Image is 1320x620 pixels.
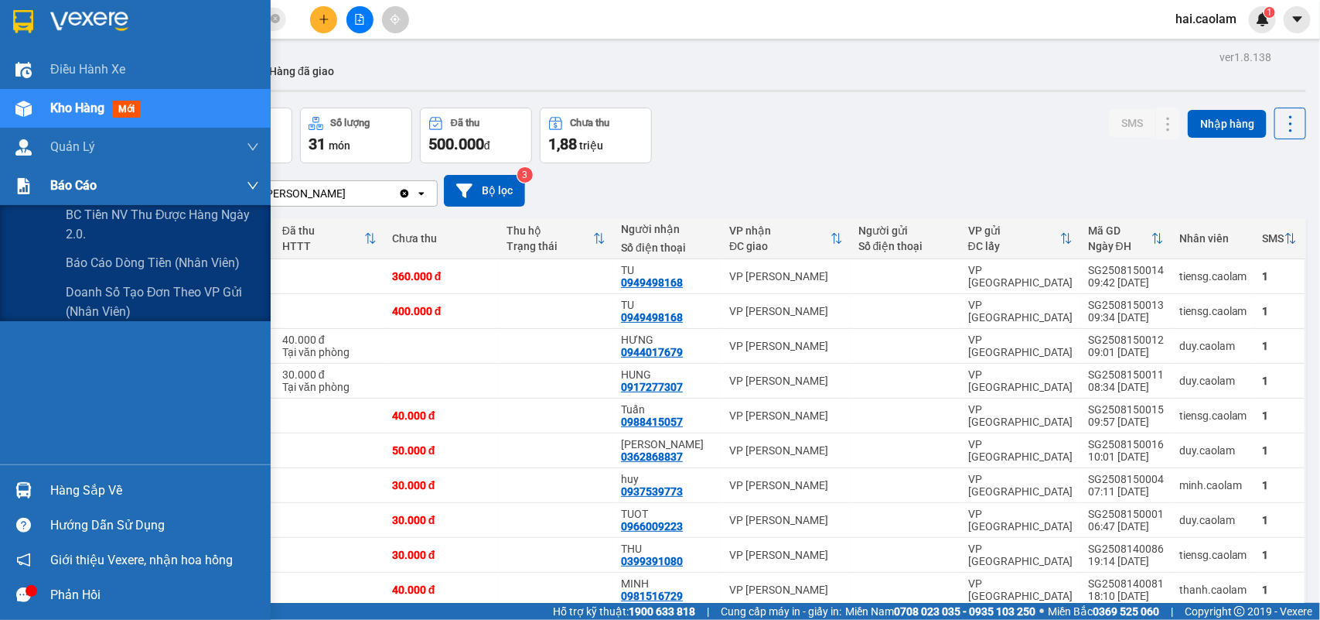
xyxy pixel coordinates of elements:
[50,137,95,156] span: Quản Lý
[968,299,1073,324] div: VP [GEOGRAPHIC_DATA]
[1263,514,1297,526] div: 1
[15,101,32,117] img: warehouse-icon
[1088,311,1164,324] div: 09:34 [DATE]
[621,334,714,346] div: HƯNG
[392,444,491,457] div: 50.000 đ
[1093,605,1159,618] strong: 0369 525 060
[1088,450,1164,463] div: 10:01 [DATE]
[66,253,240,272] span: Báo cáo dòng tiền (nhân viên)
[1088,508,1164,520] div: SG2508150001
[1088,590,1164,602] div: 18:10 [DATE]
[1088,485,1164,498] div: 07:11 [DATE]
[729,340,843,352] div: VP [PERSON_NAME]
[1088,577,1164,590] div: SG2508140081
[968,403,1073,428] div: VP [GEOGRAPHIC_DATA]
[50,101,104,115] span: Kho hàng
[548,135,577,153] span: 1,88
[1179,584,1247,596] div: thanh.caolam
[247,180,259,192] span: down
[729,549,843,561] div: VP [PERSON_NAME]
[729,444,843,457] div: VP [PERSON_NAME]
[621,543,714,555] div: THU
[112,101,141,118] span: mới
[553,603,695,620] span: Hỗ trợ kỹ thuật:
[1048,603,1159,620] span: Miền Bắc
[707,603,709,620] span: |
[629,605,695,618] strong: 1900 633 818
[621,223,714,235] div: Người nhận
[1088,438,1164,450] div: SG2508150016
[331,118,370,128] div: Số lượng
[858,240,953,252] div: Số điện thoại
[729,224,831,237] div: VP nhận
[1088,403,1164,416] div: SG2508150015
[729,240,831,252] div: ĐC giao
[247,141,259,153] span: down
[310,6,337,33] button: plus
[621,381,683,393] div: 0917277307
[398,187,411,200] svg: Clear value
[968,334,1073,358] div: VP [GEOGRAPHIC_DATA]
[621,577,714,590] div: MINH
[571,118,610,128] div: Chưa thu
[1179,444,1247,457] div: duy.caolam
[66,205,259,244] span: BC Tiền NV thu được hàng ngày 2.0.
[15,139,32,156] img: warehouse-icon
[50,584,259,607] div: Phản hồi
[517,167,533,183] sup: 3
[621,508,714,520] div: TUOT
[1080,218,1172,259] th: Toggle SortBy
[621,590,683,602] div: 0981516729
[392,479,491,492] div: 30.000 đ
[168,19,205,57] img: logo.jpg
[968,264,1073,289] div: VP [GEOGRAPHIC_DATA]
[392,584,491,596] div: 40.000 đ
[1264,7,1275,18] sup: 1
[621,299,714,311] div: TU
[1179,409,1247,422] div: tiensg.caolam
[347,186,349,201] input: Selected VP Phan Thiết.
[621,264,714,276] div: TU
[1088,299,1164,311] div: SG2508150013
[729,479,843,492] div: VP [PERSON_NAME]
[621,403,714,416] div: Tuấn
[729,584,843,596] div: VP [PERSON_NAME]
[1219,49,1271,66] div: ver 1.8.138
[15,178,32,194] img: solution-icon
[1088,543,1164,555] div: SG2508140086
[16,518,31,533] span: question-circle
[1263,305,1297,317] div: 1
[1263,270,1297,283] div: 1
[415,187,428,200] svg: open
[282,224,364,237] div: Đã thu
[1088,520,1164,533] div: 06:47 [DATE]
[13,10,33,33] img: logo-vxr
[1291,12,1305,26] span: caret-down
[721,218,851,259] th: Toggle SortBy
[1263,375,1297,387] div: 1
[1263,340,1297,352] div: 1
[1088,473,1164,485] div: SG2508150004
[1179,514,1247,526] div: duy.caolam
[1088,346,1164,358] div: 09:01 [DATE]
[15,62,32,78] img: warehouse-icon
[729,270,843,283] div: VP [PERSON_NAME]
[1088,368,1164,381] div: SG2508150011
[130,74,213,93] li: (c) 2017
[1171,603,1173,620] span: |
[392,549,491,561] div: 30.000 đ
[858,224,953,237] div: Người gửi
[1088,416,1164,428] div: 09:57 [DATE]
[845,603,1035,620] span: Miền Nam
[729,305,843,317] div: VP [PERSON_NAME]
[319,14,329,25] span: plus
[1263,584,1297,596] div: 1
[968,224,1060,237] div: VP gửi
[50,60,125,79] span: Điều hành xe
[1088,555,1164,567] div: 19:14 [DATE]
[1163,9,1249,29] span: hai.caolam
[968,543,1073,567] div: VP [GEOGRAPHIC_DATA]
[960,218,1080,259] th: Toggle SortBy
[968,240,1060,252] div: ĐC lấy
[50,479,259,502] div: Hàng sắp về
